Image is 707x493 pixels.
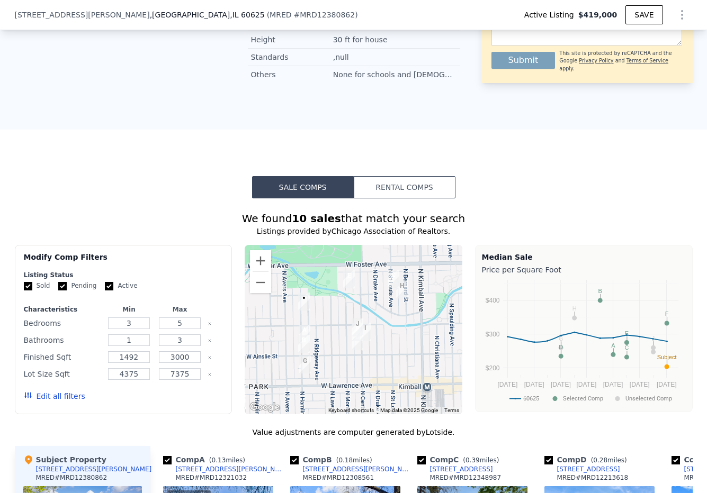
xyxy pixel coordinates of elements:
a: [STREET_ADDRESS][PERSON_NAME] [163,465,286,473]
span: 0.28 [593,457,607,464]
input: Sold [24,282,32,290]
div: Min [105,305,152,314]
div: Max [157,305,203,314]
span: 0.39 [466,457,480,464]
a: [STREET_ADDRESS] [544,465,620,473]
text: H [572,305,576,312]
button: Sale Comps [252,176,354,198]
div: Finished Sqft [24,350,102,364]
text: E [624,330,628,336]
div: Characteristics [24,305,102,314]
span: ( miles) [459,457,503,464]
div: [STREET_ADDRESS][PERSON_NAME] [303,465,413,473]
span: $419,000 [578,10,617,20]
button: Keyboard shortcuts [328,407,374,414]
div: Listing Status [24,271,223,279]
span: ( miles) [205,457,249,464]
label: Active [105,281,137,290]
span: ( miles) [587,457,631,464]
div: MRED # MRD12308561 [303,473,374,482]
span: [STREET_ADDRESS][PERSON_NAME] [15,10,150,20]
button: Clear [208,322,212,326]
text: B [598,288,602,294]
div: Listings provided by Chicago Association of Realtors . [15,226,693,236]
span: # MRD12380862 [294,11,355,19]
div: Median Sale [482,252,686,262]
text: [DATE] [656,381,676,388]
strong: 10 sales [292,212,341,225]
text: G [558,335,563,342]
div: Price per Square Foot [482,262,686,277]
button: Edit all filters [24,391,85,401]
button: Show Options [672,4,693,25]
div: ,null [333,52,351,62]
div: 4938 N Central Park Ave [347,314,368,341]
text: Selected Comp [563,395,603,402]
div: Value adjustments are computer generated by Lotside . [15,427,693,437]
text: $400 [485,297,499,304]
div: 4905 N Hamlin Ave [294,331,314,357]
text: [DATE] [603,381,623,388]
div: 4929 N Hamlin Ave [294,321,315,347]
text: Unselected Comp [625,395,672,402]
div: [STREET_ADDRESS] [557,465,620,473]
div: None for schools and [DEMOGRAPHIC_DATA]. [333,69,457,80]
text: [DATE] [629,381,649,388]
span: Active Listing [524,10,578,20]
div: Standards [251,52,333,62]
div: Lot Size Sqft [24,367,102,381]
div: [STREET_ADDRESS][PERSON_NAME] [36,465,152,473]
div: Comp B [290,454,377,465]
a: Open this area in Google Maps (opens a new window) [247,400,282,414]
div: ( ) [267,10,358,20]
a: [STREET_ADDRESS] [417,465,493,473]
div: 5111 N Monticello Ave [339,266,359,293]
div: Bedrooms [24,316,102,331]
svg: A chart. [482,277,686,409]
button: Zoom in [250,250,271,271]
div: 5033 N Hamlin Ave [294,288,314,315]
div: This site is protected by reCAPTCHA and the Google and apply. [559,50,682,72]
text: [DATE] [576,381,596,388]
text: D [559,344,563,350]
div: Comp C [417,454,504,465]
span: , IL 60625 [230,11,264,19]
button: Clear [208,355,212,360]
text: $300 [485,331,499,338]
div: 5111 N Saint Louis Ave [383,266,404,292]
div: [STREET_ADDRESS][PERSON_NAME] [176,465,286,473]
button: Rental Comps [354,176,455,198]
text: [DATE] [497,381,517,388]
img: Google [247,400,282,414]
text: J [651,335,655,342]
text: [DATE] [524,381,544,388]
div: Comp A [163,454,249,465]
div: Comp D [544,454,631,465]
text: $200 [485,364,499,372]
div: MRED # MRD12213618 [557,473,629,482]
span: ( miles) [332,457,377,464]
span: , [GEOGRAPHIC_DATA] [150,10,265,20]
span: Map data ©2025 Google [380,407,438,413]
a: Terms of Service [627,58,668,63]
a: [STREET_ADDRESS][PERSON_NAME] [290,465,413,473]
span: 0.13 [212,457,226,464]
div: Bathrooms [24,333,102,348]
label: Pending [58,281,96,290]
div: 4827 N Hamlin Ave [295,351,315,378]
div: Height [251,34,333,45]
text: 60625 [523,395,539,402]
div: We found that match your search [15,211,693,226]
div: MRED # MRD12380862 [36,473,108,482]
div: Others [251,69,333,80]
span: MRED [270,11,291,19]
text: C [624,344,629,351]
a: Terms (opens in new tab) [444,407,459,413]
input: Pending [58,282,67,290]
span: 0.18 [338,457,353,464]
button: Clear [208,339,212,343]
div: Modify Comp Filters [24,252,223,271]
input: Active [105,282,113,290]
a: Privacy Policy [579,58,613,63]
